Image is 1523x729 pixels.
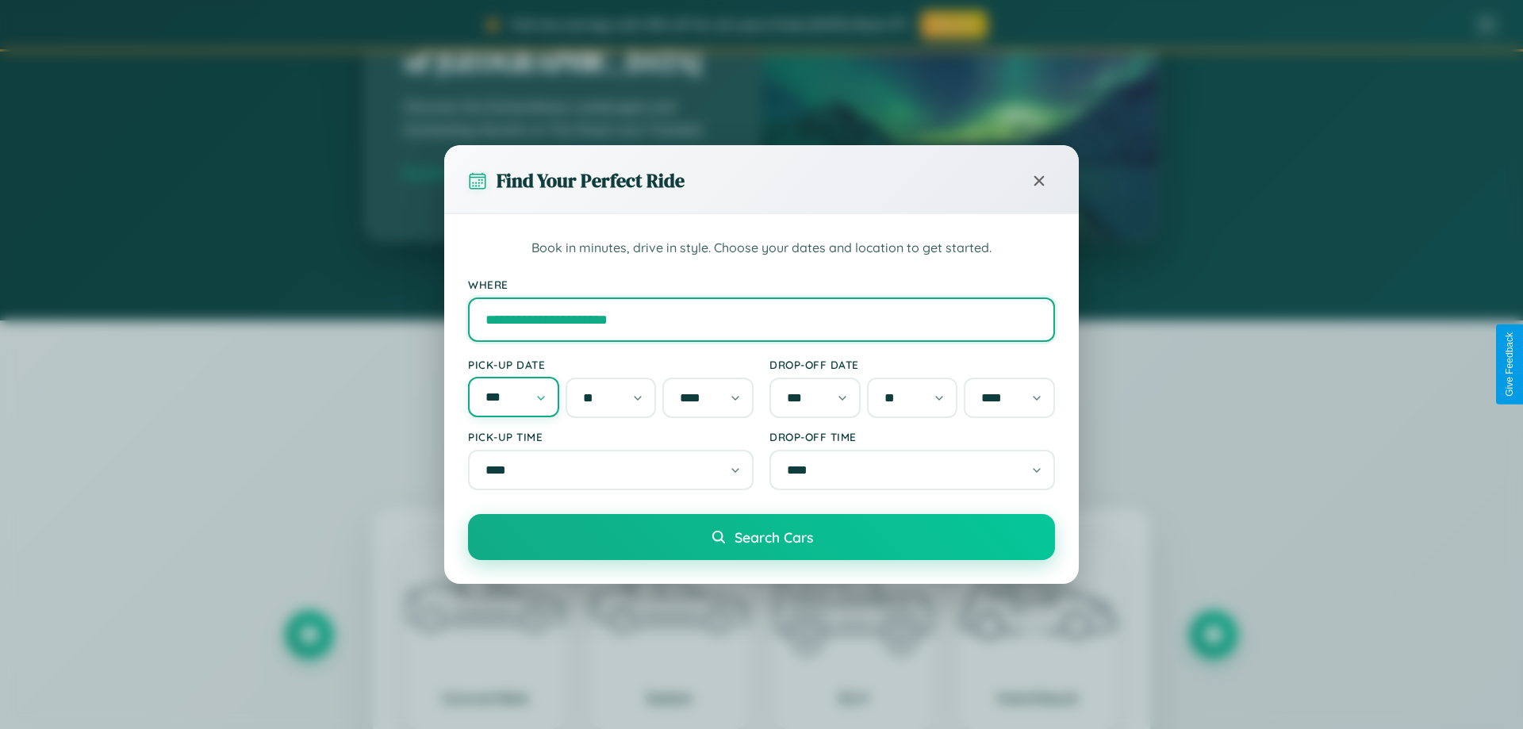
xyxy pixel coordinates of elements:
label: Pick-up Time [468,430,754,443]
label: Drop-off Date [769,358,1055,371]
label: Where [468,278,1055,291]
span: Search Cars [735,528,813,546]
button: Search Cars [468,514,1055,560]
p: Book in minutes, drive in style. Choose your dates and location to get started. [468,238,1055,259]
label: Pick-up Date [468,358,754,371]
h3: Find Your Perfect Ride [497,167,685,194]
label: Drop-off Time [769,430,1055,443]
